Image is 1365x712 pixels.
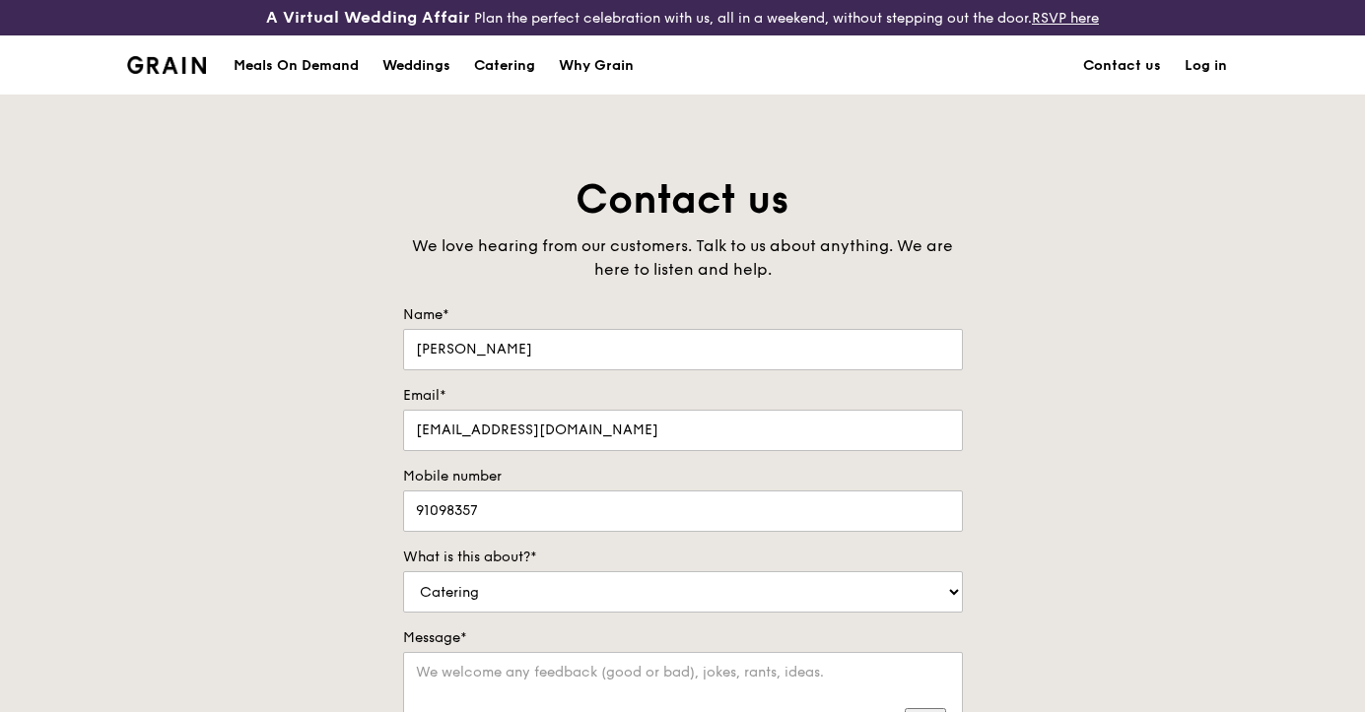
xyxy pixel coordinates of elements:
label: Name* [403,305,963,325]
a: GrainGrain [127,34,207,94]
div: Weddings [382,36,450,96]
label: Mobile number [403,467,963,486]
a: Why Grain [547,36,646,96]
div: Why Grain [559,36,634,96]
a: Catering [462,36,547,96]
h1: Contact us [403,173,963,227]
div: Plan the perfect celebration with us, all in a weekend, without stepping out the door. [228,8,1137,28]
img: Grain [127,56,207,74]
a: Weddings [371,36,462,96]
div: We love hearing from our customers. Talk to us about anything. We are here to listen and help. [403,234,963,282]
h3: A Virtual Wedding Affair [266,8,470,28]
a: Log in [1173,36,1239,96]
div: Meals On Demand [234,36,359,96]
label: Message* [403,628,963,648]
div: Catering [474,36,535,96]
label: What is this about?* [403,548,963,567]
a: Contact us [1071,36,1173,96]
a: RSVP here [1032,10,1099,27]
label: Email* [403,386,963,406]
